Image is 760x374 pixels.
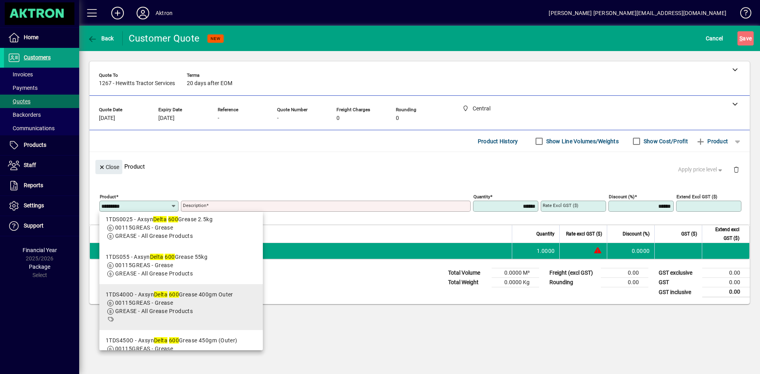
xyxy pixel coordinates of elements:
[23,247,57,253] span: Financial Year
[211,36,220,41] span: NEW
[29,264,50,270] span: Package
[601,268,648,278] td: 0.00
[106,336,237,345] div: 1TDS450O - Axsyn Grease 450gm (Outer)
[169,291,179,298] em: 600
[95,160,122,174] button: Close
[158,115,175,122] span: [DATE]
[115,224,173,231] span: 00115GREAS - Grease
[187,80,232,87] span: 20 days after EOM
[99,115,115,122] span: [DATE]
[24,34,38,40] span: Home
[165,254,175,260] em: 600
[4,81,79,95] a: Payments
[4,95,79,108] a: Quotes
[545,268,601,278] td: Freight (excl GST)
[115,262,173,268] span: 00115GREAS - Grease
[655,268,702,278] td: GST exclusive
[169,337,179,344] em: 600
[8,125,55,131] span: Communications
[24,162,36,168] span: Staff
[24,222,44,229] span: Support
[706,32,723,45] span: Cancel
[24,142,46,148] span: Products
[655,278,702,287] td: GST
[601,278,648,287] td: 0.00
[444,268,492,278] td: Total Volume
[106,253,207,261] div: 1TDS055 - Axsyn Grease 55kg
[734,2,750,27] a: Knowledge Base
[727,160,746,179] button: Delete
[4,135,79,155] a: Products
[130,6,156,20] button: Profile
[99,284,263,330] mat-option: 1TDS400O - Axsyn Delta 600 Grease 400gm Outer
[106,215,213,224] div: 1TDS0025 - Axsyn Grease 2.5kg
[89,152,750,181] div: Product
[100,194,116,199] mat-label: Product
[545,137,619,145] label: Show Line Volumes/Weights
[183,203,206,208] mat-label: Description
[129,32,200,45] div: Customer Quote
[478,135,518,148] span: Product History
[4,122,79,135] a: Communications
[153,216,167,222] em: Delta
[707,225,739,243] span: Extend excl GST ($)
[106,290,233,299] div: 1TDS400O - Axsyn Grease 400gm Outer
[737,31,754,46] button: Save
[99,80,175,87] span: 1267 - Hewitts Tractor Services
[336,115,340,122] span: 0
[681,230,697,238] span: GST ($)
[607,243,654,259] td: 0.0000
[24,54,51,61] span: Customers
[8,85,38,91] span: Payments
[277,115,279,122] span: -
[24,182,43,188] span: Reports
[739,35,743,42] span: S
[4,156,79,175] a: Staff
[537,247,555,255] span: 1.0000
[702,278,750,287] td: 0.00
[676,194,717,199] mat-label: Extend excl GST ($)
[115,300,173,306] span: 00115GREAS - Grease
[79,31,123,46] app-page-header-button: Back
[93,163,124,170] app-page-header-button: Close
[609,194,635,199] mat-label: Discount (%)
[396,115,399,122] span: 0
[727,166,746,173] app-page-header-button: Delete
[475,134,521,148] button: Product History
[704,31,725,46] button: Cancel
[739,32,752,45] span: ave
[702,268,750,278] td: 0.00
[115,233,193,239] span: GREASE - All Grease Products
[99,161,119,174] span: Close
[8,112,41,118] span: Backorders
[4,68,79,81] a: Invoices
[623,230,650,238] span: Discount (%)
[156,7,173,19] div: Aktron
[702,287,750,297] td: 0.00
[545,278,601,287] td: Rounding
[154,291,167,298] em: Delta
[492,268,539,278] td: 0.0000 M³
[99,209,263,247] mat-option: 1TDS0025 - Axsyn Delta 600 Grease 2.5kg
[8,71,33,78] span: Invoices
[168,216,178,222] em: 600
[85,31,116,46] button: Back
[115,270,193,277] span: GREASE - All Grease Products
[4,216,79,236] a: Support
[4,176,79,196] a: Reports
[642,137,688,145] label: Show Cost/Profit
[473,194,490,199] mat-label: Quantity
[4,108,79,122] a: Backorders
[150,254,163,260] em: Delta
[655,287,702,297] td: GST inclusive
[24,202,44,209] span: Settings
[549,7,726,19] div: [PERSON_NAME] [PERSON_NAME][EMAIL_ADDRESS][DOMAIN_NAME]
[4,196,79,216] a: Settings
[99,247,263,284] mat-option: 1TDS055 - Axsyn Delta 600 Grease 55kg
[154,337,167,344] em: Delta
[115,308,193,314] span: GREASE - All Grease Products
[4,28,79,47] a: Home
[105,6,130,20] button: Add
[115,346,173,352] span: 00115GREAS - Grease
[218,115,219,122] span: -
